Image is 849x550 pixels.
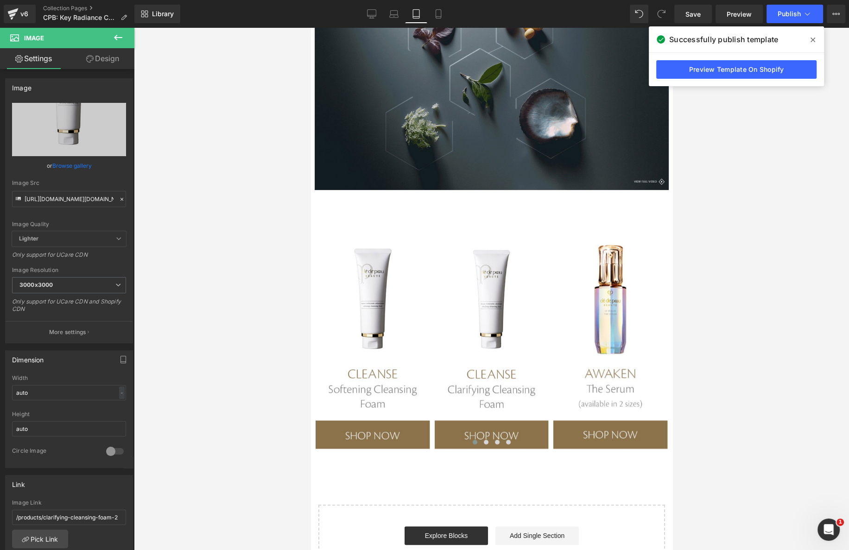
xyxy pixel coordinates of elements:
a: Desktop [361,5,383,23]
div: v6 [19,8,30,20]
a: Design [69,48,136,69]
span: Save [685,9,701,19]
button: More [827,5,845,23]
a: v6 [4,5,36,23]
div: Image Quality [12,221,126,228]
a: Pick Link [12,530,68,548]
a: Preview [716,5,763,23]
input: https://your-shop.myshopify.com [12,510,126,525]
div: Only support for UCare CDN and Shopify CDN [12,298,126,319]
button: Redo [652,5,671,23]
a: New Library [134,5,180,23]
div: Image Link [12,499,126,506]
button: Publish [767,5,823,23]
a: Preview Template On Shopify [656,60,817,79]
div: Image [12,79,32,92]
a: Laptop [383,5,405,23]
b: Lighter [19,235,38,242]
a: Collection Pages [43,5,134,12]
div: Dimension [12,351,44,364]
button: More settings [6,321,133,343]
a: Tablet [405,5,427,23]
span: Successfully publish template [669,34,778,45]
input: auto [12,421,126,436]
span: 1 [836,518,844,526]
div: - [119,386,125,399]
span: Library [152,10,174,18]
div: Circle Image [12,447,97,457]
div: Height [12,411,126,417]
b: 3000x3000 [19,281,53,288]
input: auto [12,385,126,400]
button: Undo [630,5,648,23]
div: or [12,161,126,171]
div: Image Src [12,180,126,186]
div: Image Resolution [12,267,126,273]
p: More settings [49,328,86,336]
iframe: Intercom live chat [817,518,840,541]
input: Link [12,191,126,207]
div: Width [12,375,126,381]
a: Add Single Section [184,499,268,517]
span: Preview [727,9,752,19]
a: Explore Blocks [94,499,177,517]
div: Link [12,475,25,488]
div: Only support for UCare CDN [12,251,126,265]
span: Image [24,34,44,42]
span: Publish [778,10,801,18]
a: Browse gallery [52,158,92,174]
span: CPB: Key Radiance Care [43,14,117,21]
a: Mobile [427,5,450,23]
